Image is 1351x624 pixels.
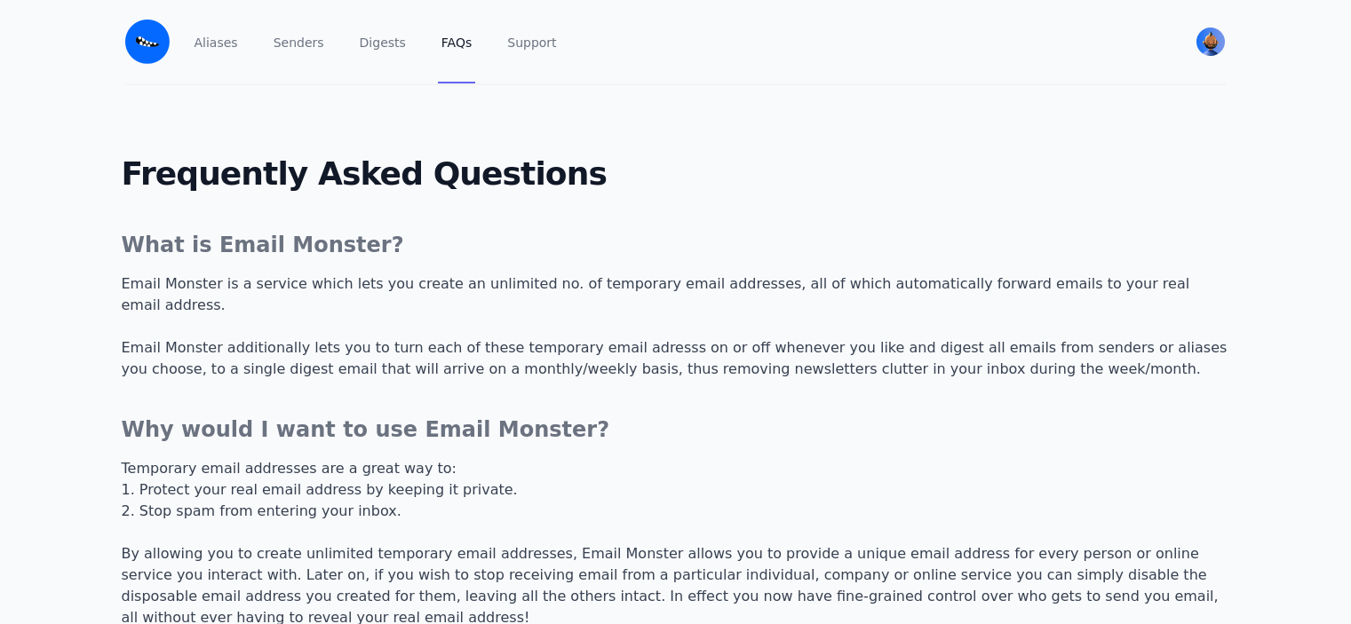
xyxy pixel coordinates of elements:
img: John's Avatar [1196,28,1225,56]
h3: Why would I want to use Email Monster? [122,415,1230,444]
h2: Frequently Asked Questions [107,156,1244,192]
p: Email Monster is a service which lets you create an unlimited no. of temporary email addresses, a... [122,273,1230,380]
button: User menu [1195,26,1227,58]
img: Email Monster [125,20,170,64]
h3: What is Email Monster? [122,231,1230,259]
p: Temporary email addresses are a great way to: [122,458,1230,479]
